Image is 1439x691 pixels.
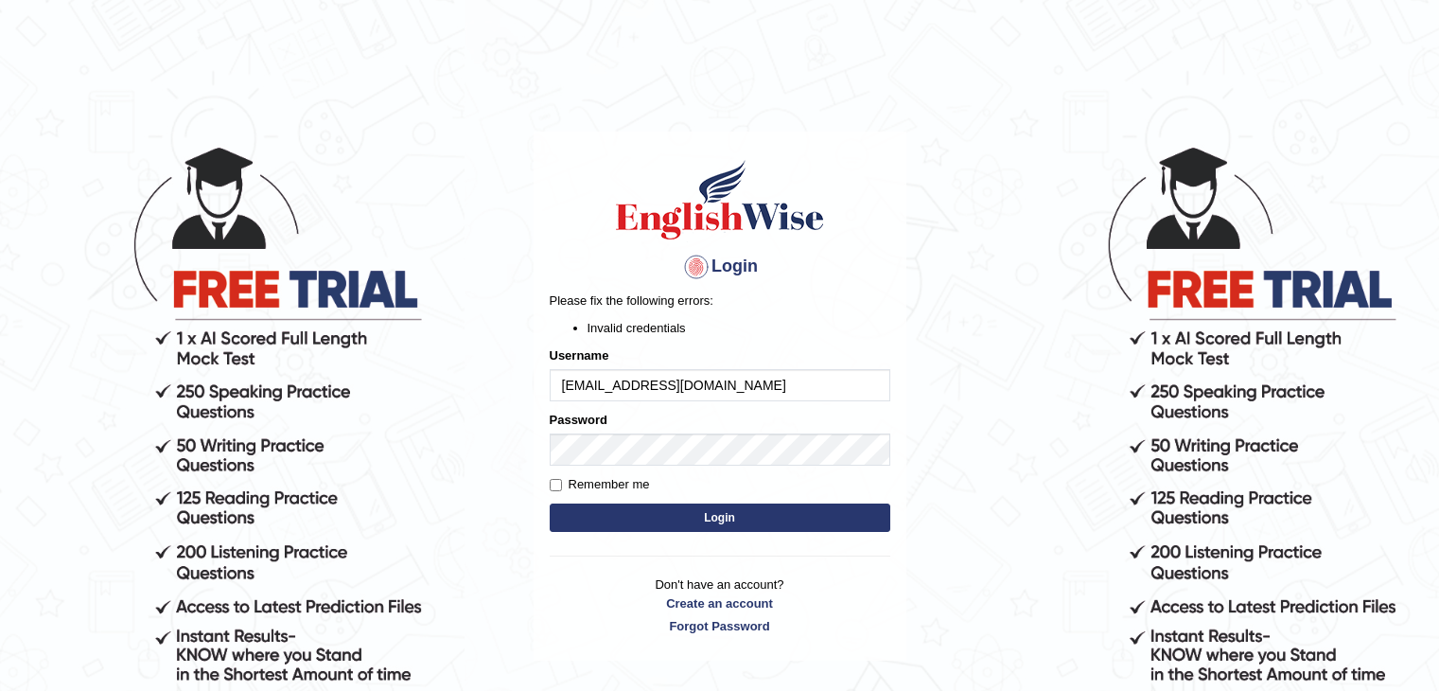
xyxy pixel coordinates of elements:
[550,594,890,612] a: Create an account
[588,319,890,337] li: Invalid credentials
[550,475,650,494] label: Remember me
[550,346,609,364] label: Username
[550,617,890,635] a: Forgot Password
[550,411,607,429] label: Password
[550,504,890,532] button: Login
[550,576,890,634] p: Don't have an account?
[550,479,562,491] input: Remember me
[612,157,828,242] img: Logo of English Wise sign in for intelligent practice with AI
[550,252,890,282] h4: Login
[550,292,890,310] p: Please fix the following errors:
